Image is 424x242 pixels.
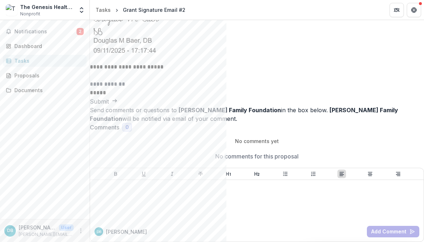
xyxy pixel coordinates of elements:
[14,57,81,65] div: Tasks
[96,6,111,14] div: Tasks
[77,28,84,35] span: 2
[77,3,87,17] button: Open entity switcher
[123,6,185,14] div: Grant Signature Email #2
[366,170,374,178] button: Align Center
[394,170,402,178] button: Align Right
[224,170,233,178] button: Heading 1
[139,170,148,178] button: Underline
[97,230,101,234] div: Doug Baer
[281,170,290,178] button: Bullet List
[6,4,17,16] img: The Genesis Health Foundation, Inc.
[3,40,87,52] a: Dashboard
[7,228,13,233] div: Doug Baer
[14,29,77,35] span: Notifications
[14,86,81,94] div: Documents
[90,124,119,131] h2: Comments
[125,124,129,131] span: 0
[3,26,87,37] button: Notifications2
[93,5,188,15] nav: breadcrumb
[168,170,176,178] button: Italicize
[90,137,424,145] p: No comments yet
[93,5,114,15] a: Tasks
[215,152,299,161] p: No comments for this proposal
[337,170,346,178] button: Align Left
[90,106,424,123] div: Send comments or questions to in the box below. will be notified via email of your comment.
[3,55,87,67] a: Tasks
[20,3,74,11] div: The Genesis Health Foundation, Inc.
[106,228,147,236] p: [PERSON_NAME]
[111,170,120,178] button: Bold
[77,227,85,235] button: More
[253,170,261,178] button: Heading 2
[14,72,81,79] div: Proposals
[390,3,404,17] button: Partners
[179,106,281,114] strong: [PERSON_NAME] Family Foundation
[59,224,74,231] p: User
[19,224,56,231] p: [PERSON_NAME]
[3,84,87,96] a: Documents
[20,11,40,17] span: Nonprofit
[367,226,419,237] button: Add Comment
[3,70,87,81] a: Proposals
[14,42,81,50] div: Dashboard
[90,97,117,106] button: Submit
[19,231,74,238] p: [PERSON_NAME][EMAIL_ADDRESS][PERSON_NAME][DOMAIN_NAME]
[407,3,421,17] button: Get Help
[196,170,205,178] button: Strike
[309,170,318,178] button: Ordered List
